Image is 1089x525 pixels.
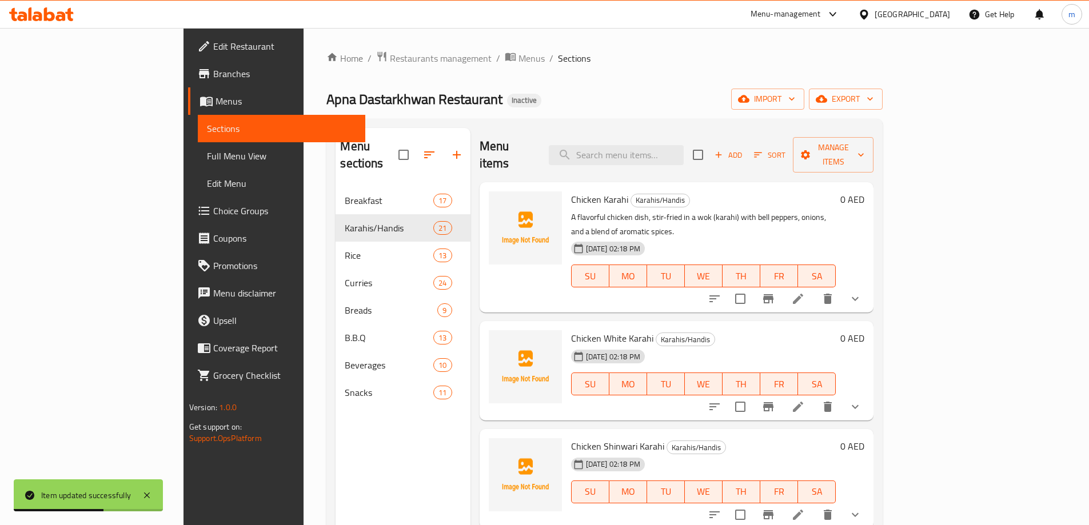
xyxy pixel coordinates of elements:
[652,376,680,392] span: TU
[345,194,433,207] div: Breakfast
[760,372,798,395] button: FR
[433,194,452,207] div: items
[656,333,715,346] span: Karahis/Handis
[496,51,500,65] li: /
[480,138,536,172] h2: Menu items
[803,483,831,500] span: SA
[689,483,718,500] span: WE
[685,264,723,287] button: WE
[434,387,451,398] span: 11
[727,483,756,500] span: TH
[848,292,862,306] svg: Show Choices
[549,51,553,65] li: /
[213,286,356,300] span: Menu disclaimer
[188,252,365,279] a: Promotions
[803,268,831,284] span: SA
[652,268,680,284] span: TU
[760,480,798,503] button: FR
[840,330,864,346] h6: 0 AED
[765,376,793,392] span: FR
[581,351,645,362] span: [DATE] 02:18 PM
[710,146,747,164] span: Add item
[213,67,356,81] span: Branches
[336,296,470,324] div: Breads9
[489,438,562,511] img: Chicken Shinwari Karahi
[848,400,862,414] svg: Show Choices
[345,249,433,262] span: Rice
[685,480,723,503] button: WE
[701,393,728,420] button: sort-choices
[336,242,470,269] div: Rice13
[609,372,647,395] button: MO
[434,332,451,343] span: 13
[727,376,756,392] span: TH
[723,480,760,503] button: TH
[549,145,684,165] input: search
[841,393,869,420] button: show more
[345,303,437,317] div: Breads
[791,292,805,306] a: Edit menu item
[336,214,470,242] div: Karahis/Handis21
[841,285,869,312] button: show more
[188,279,365,307] a: Menu disclaimer
[685,372,723,395] button: WE
[188,87,365,115] a: Menus
[686,143,710,167] span: Select section
[614,268,643,284] span: MO
[207,122,356,135] span: Sections
[614,376,643,392] span: MO
[701,285,728,312] button: sort-choices
[198,170,365,197] a: Edit Menu
[433,276,452,290] div: items
[207,177,356,190] span: Edit Menu
[647,480,685,503] button: TU
[336,324,470,351] div: B.B.Q13
[571,191,628,208] span: Chicken Karahi
[609,264,647,287] button: MO
[438,305,451,316] span: 9
[689,376,718,392] span: WE
[614,483,643,500] span: MO
[814,393,841,420] button: delete
[740,92,795,106] span: import
[723,372,760,395] button: TH
[219,400,237,415] span: 1.0.0
[433,386,452,399] div: items
[433,358,452,372] div: items
[747,146,793,164] span: Sort items
[1068,8,1075,21] span: m
[434,278,451,288] span: 24
[41,489,131,502] div: Item updated successfully
[710,146,747,164] button: Add
[345,358,433,372] div: Beverages
[207,149,356,163] span: Full Menu View
[505,51,545,66] a: Menus
[213,259,356,272] span: Promotions
[336,187,470,214] div: Breakfast17
[755,393,782,420] button: Branch-specific-item
[631,194,689,207] span: Karahis/Handis
[443,141,470,169] button: Add section
[647,264,685,287] button: TU
[731,89,804,110] button: import
[189,419,242,434] span: Get support on:
[198,115,365,142] a: Sections
[188,225,365,252] a: Coupons
[213,231,356,245] span: Coupons
[345,276,433,290] span: Curries
[336,379,470,406] div: Snacks11
[198,142,365,170] a: Full Menu View
[434,195,451,206] span: 17
[793,137,873,173] button: Manage items
[571,438,664,455] span: Chicken Shinwari Karahi
[336,182,470,411] nav: Menu sections
[571,480,609,503] button: SU
[489,191,562,264] img: Chicken Karahi
[765,483,793,500] span: FR
[213,314,356,327] span: Upsell
[728,287,752,311] span: Select to update
[652,483,680,500] span: TU
[667,440,726,454] div: Karahis/Handis
[571,372,609,395] button: SU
